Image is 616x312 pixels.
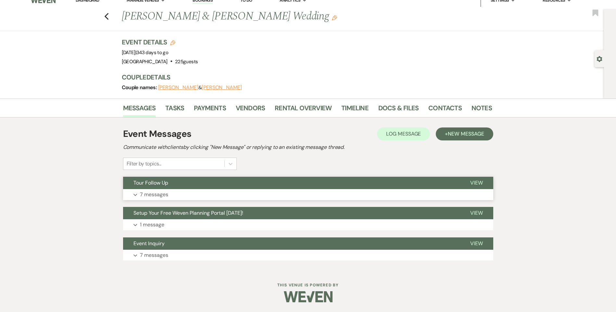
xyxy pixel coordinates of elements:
[123,250,493,261] button: 7 messages
[378,103,419,117] a: Docs & Files
[158,84,242,91] span: &
[386,130,421,137] span: Log Message
[123,219,493,230] button: 1 message
[341,103,369,117] a: Timeline
[122,9,413,24] h1: [PERSON_NAME] & [PERSON_NAME] Wedding
[597,55,602,62] button: Open lead details
[122,58,168,65] span: [GEOGRAPHIC_DATA]
[140,190,168,199] p: 7 messages
[436,127,493,140] button: +New Message
[194,103,226,117] a: Payments
[470,179,483,186] span: View
[140,221,164,229] p: 1 message
[123,127,192,141] h1: Event Messages
[123,177,460,189] button: Tour Follow Up
[122,38,198,47] h3: Event Details
[460,177,493,189] button: View
[127,160,161,168] div: Filter by topics...
[175,58,198,65] span: 225 guests
[332,15,337,20] button: Edit
[123,237,460,250] button: Event Inquiry
[470,240,483,247] span: View
[133,210,243,216] span: Setup Your Free Weven Planning Portal [DATE]!
[158,85,198,90] button: [PERSON_NAME]
[136,49,168,56] span: 343 days to go
[122,49,169,56] span: [DATE]
[284,285,333,308] img: Weven Logo
[122,73,485,82] h3: Couple Details
[460,207,493,219] button: View
[470,210,483,216] span: View
[133,179,168,186] span: Tour Follow Up
[122,84,158,91] span: Couple names:
[123,189,493,200] button: 7 messages
[428,103,462,117] a: Contacts
[460,237,493,250] button: View
[448,130,484,137] span: New Message
[123,143,493,151] h2: Communicate with clients by clicking "New Message" or replying to an existing message thread.
[236,103,265,117] a: Vendors
[123,207,460,219] button: Setup Your Free Weven Planning Portal [DATE]!
[123,103,156,117] a: Messages
[202,85,242,90] button: [PERSON_NAME]
[275,103,332,117] a: Rental Overview
[133,240,165,247] span: Event Inquiry
[140,251,168,259] p: 7 messages
[135,49,168,56] span: |
[165,103,184,117] a: Tasks
[471,103,492,117] a: Notes
[377,127,430,140] button: Log Message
